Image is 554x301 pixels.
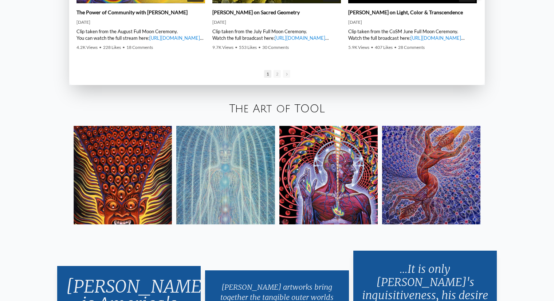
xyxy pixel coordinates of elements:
[76,9,188,16] a: The Power of Community with [PERSON_NAME]
[398,45,425,50] span: 28 Comments
[212,9,300,16] a: [PERSON_NAME] on Sacred Geometry
[76,45,98,50] span: 4.2K Views
[275,35,325,41] a: [URL][DOMAIN_NAME]
[239,45,257,50] span: 553 Likes
[394,45,397,50] span: •
[126,45,153,50] span: 18 Comments
[375,45,393,50] span: 407 Likes
[103,45,121,50] span: 228 Likes
[99,45,102,50] span: •
[212,28,341,41] div: Clip taken from the July Full Moon Ceremony. Watch the full broadcast here: | [PERSON_NAME] | ► W...
[348,45,369,50] span: 5.9K Views
[235,45,237,50] span: •
[229,103,325,115] a: The Art of TOOL
[371,45,373,50] span: •
[76,19,205,25] div: [DATE]
[122,45,125,50] span: •
[410,35,461,41] a: [URL][DOMAIN_NAME]
[264,70,271,78] span: 1
[149,35,200,41] a: [URL][DOMAIN_NAME]
[274,70,281,78] span: 2
[76,28,205,41] div: Clip taken from the August Full Moon Ceremony. You can watch the full stream here: | [PERSON_NAME...
[348,19,477,25] div: [DATE]
[212,45,233,50] span: 9.7K Views
[348,9,463,16] a: [PERSON_NAME] on Light, Color & Transcendence
[348,28,477,41] div: Clip taken from the CoSM June Full Moon Ceremony. Watch the full broadcast here: | [PERSON_NAME] ...
[262,45,289,50] span: 30 Comments
[212,19,341,25] div: [DATE]
[258,45,261,50] span: •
